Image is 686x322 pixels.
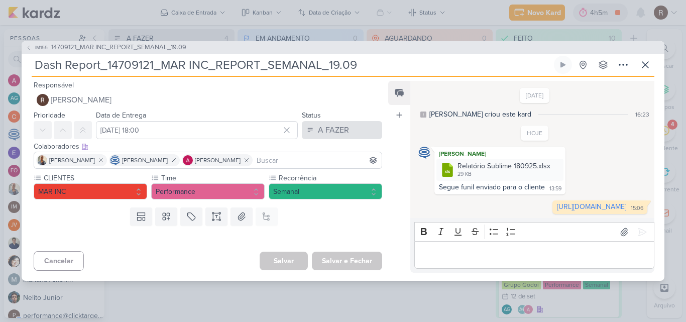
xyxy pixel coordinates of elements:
[37,94,49,106] img: Rafael Dornelles
[26,43,186,53] button: IM155 14709121_MAR INC_REPORT_SEMANAL_19.09
[34,91,382,109] button: [PERSON_NAME]
[458,170,550,178] div: 29 KB
[122,156,168,165] span: [PERSON_NAME]
[302,121,382,139] button: A FAZER
[49,156,95,165] span: [PERSON_NAME]
[34,81,74,89] label: Responsável
[439,183,545,191] div: Segue funil enviado para o cliente
[51,43,186,53] span: 14709121_MAR INC_REPORT_SEMANAL_19.09
[255,154,380,166] input: Buscar
[436,159,563,180] div: Relatório Sublime 180925.xlsx
[269,183,382,199] button: Semanal
[43,173,147,183] label: CLIENTES
[414,241,654,269] div: Editor editing area: main
[557,202,626,211] a: [URL][DOMAIN_NAME]
[151,183,265,199] button: Performance
[458,161,550,171] div: Relatório Sublime 180925.xlsx
[549,185,561,193] div: 13:59
[51,94,111,106] span: [PERSON_NAME]
[34,183,147,199] button: MAR INC
[96,121,298,139] input: Select a date
[160,173,265,183] label: Time
[195,156,241,165] span: [PERSON_NAME]
[559,61,567,69] div: Ligar relógio
[34,111,65,120] label: Prioridade
[96,111,146,120] label: Data de Entrega
[631,204,643,212] div: 15:06
[183,155,193,165] img: Alessandra Gomes
[635,110,649,119] div: 16:23
[302,111,321,120] label: Status
[414,222,654,242] div: Editor toolbar
[278,173,382,183] label: Recorrência
[32,56,552,74] input: Kard Sem Título
[436,149,563,159] div: [PERSON_NAME]
[429,109,531,120] div: [PERSON_NAME] criou este kard
[318,124,349,136] div: A FAZER
[34,251,84,271] button: Cancelar
[34,44,49,51] span: IM155
[37,155,47,165] img: Iara Santos
[34,141,382,152] div: Colaboradores
[418,147,430,159] img: Caroline Traven De Andrade
[110,155,120,165] img: Caroline Traven De Andrade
